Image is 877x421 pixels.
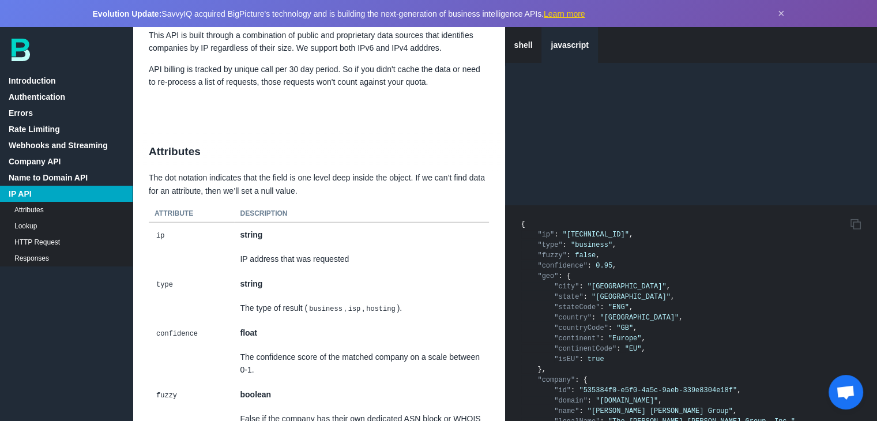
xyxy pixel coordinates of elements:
span: "[DOMAIN_NAME]" [596,397,658,405]
img: bp-logo-B-teal.svg [12,39,30,61]
span: , [612,262,616,270]
td: The confidence score of the matched company on a scale between 0-1. [234,345,488,382]
span: { [521,220,525,228]
span: : [579,283,583,291]
span: , [633,324,637,332]
span: "[GEOGRAPHIC_DATA]" [592,293,671,301]
code: confidence [155,328,200,340]
span: "[TECHNICAL_ID]" [563,231,629,239]
span: { [584,376,588,384]
span: : [579,407,583,415]
span: , [641,345,645,353]
span: SavvyIQ acquired BigPicture's technology and is building the next-generation of business intellig... [93,9,585,18]
span: "business" [571,241,612,249]
span: "countryCode" [554,324,608,332]
span: : [567,251,571,260]
span: , [596,251,600,260]
span: , [641,334,645,343]
span: : [563,241,567,249]
span: : [584,293,588,301]
span: "ENG" [608,303,629,311]
span: , [667,283,671,291]
span: "geo" [537,272,558,280]
span: { [567,272,571,280]
span: "Europe" [608,334,642,343]
a: shell [505,27,542,63]
a: javascript [541,27,597,63]
code: ip [155,230,166,242]
p: This API is built through a combination of public and proprietary data sources that identifies co... [133,29,505,55]
span: "535384f0-e5f0-4a5c-9aeb-339e8304e18f" [579,386,737,394]
span: : [616,345,620,353]
span: "[PERSON_NAME] [PERSON_NAME] Group" [588,407,733,415]
span: "fuzzy" [537,251,566,260]
span: : [558,272,562,280]
a: Open chat [829,375,863,409]
span: : [592,314,596,322]
span: , [629,303,633,311]
span: , [737,386,741,394]
span: "[GEOGRAPHIC_DATA]" [600,314,679,322]
button: Dismiss announcement [778,7,785,20]
span: "stateCode" [554,303,600,311]
span: "GB" [616,324,633,332]
strong: Evolution Update: [93,9,162,18]
span: , [671,293,675,301]
span: "state" [554,293,583,301]
span: , [679,314,683,322]
span: "id" [554,386,571,394]
h2: Attributes [133,133,505,172]
span: : [600,334,604,343]
strong: float [240,328,257,337]
code: fuzzy [155,390,179,401]
span: : [588,397,592,405]
span: }, [537,366,545,374]
span: : [575,376,579,384]
span: : [579,355,583,363]
span: 0.95 [596,262,612,270]
span: : [554,231,558,239]
a: Learn more [544,9,585,18]
span: "type" [537,241,562,249]
span: "[GEOGRAPHIC_DATA]" [588,283,667,291]
th: Description [234,205,488,223]
span: "company" [537,376,575,384]
span: "continent" [554,334,600,343]
span: , [733,407,737,415]
span: "isEU" [554,355,579,363]
span: "confidence" [537,262,587,270]
span: "country" [554,314,592,322]
span: , [612,241,616,249]
span: true [588,355,604,363]
strong: string [240,230,262,239]
p: The dot notation indicates that the field is one level deep inside the object. If we can’t find d... [133,171,505,197]
span: "city" [554,283,579,291]
td: IP address that was requested [234,247,488,271]
code: type [155,279,175,291]
span: : [588,262,592,270]
p: API billing is tracked by unique call per 30 day period. So if you didn't cache the data or need ... [133,63,505,89]
strong: boolean [240,390,271,399]
th: Attribute [149,205,234,223]
span: : [571,386,575,394]
span: false [575,251,596,260]
strong: string [240,279,262,288]
code: isp [347,303,363,315]
span: : [600,303,604,311]
td: The type of result ( , , ). [234,296,488,320]
span: , [658,397,662,405]
span: "domain" [554,397,588,405]
span: , [629,231,633,239]
span: "EU" [625,345,642,353]
code: hosting [364,303,397,315]
code: business [307,303,344,315]
span: "continentCode" [554,345,616,353]
span: "ip" [537,231,554,239]
span: : [608,324,612,332]
span: "name" [554,407,579,415]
